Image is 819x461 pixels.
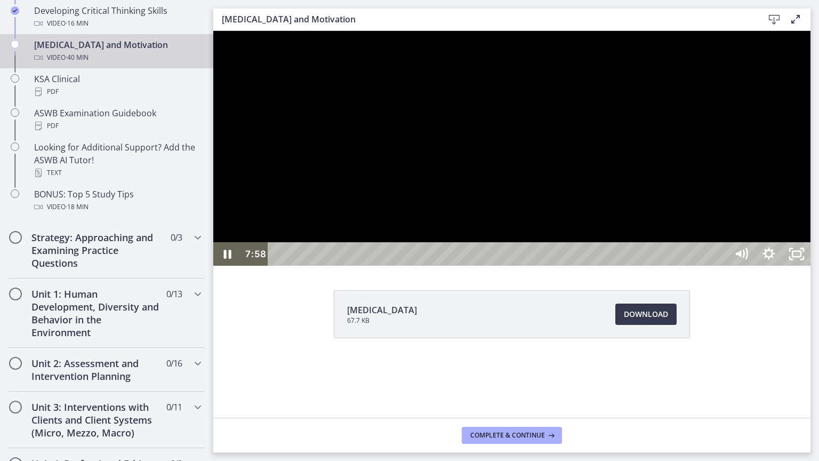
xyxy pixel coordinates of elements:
[34,201,200,213] div: Video
[34,166,200,179] div: Text
[34,188,200,213] div: BONUS: Top 5 Study Tips
[31,288,162,339] h2: Unit 1: Human Development, Diversity and Behavior in the Environment
[514,211,542,235] button: Mute
[542,211,569,235] button: Show settings menu
[166,357,182,370] span: 0 / 16
[569,211,597,235] button: Unfullscreen
[34,85,200,98] div: PDF
[171,231,182,244] span: 0 / 3
[347,316,417,325] span: 67.7 KB
[34,51,200,64] div: Video
[166,288,182,300] span: 0 / 13
[66,51,89,64] span: · 40 min
[624,308,668,321] span: Download
[34,17,200,30] div: Video
[462,427,562,444] button: Complete & continue
[34,120,200,132] div: PDF
[347,304,417,316] span: [MEDICAL_DATA]
[11,6,19,15] i: Completed
[66,201,89,213] span: · 18 min
[166,401,182,414] span: 0 / 11
[31,357,162,383] h2: Unit 2: Assessment and Intervention Planning
[34,38,200,64] div: [MEDICAL_DATA] and Motivation
[34,4,200,30] div: Developing Critical Thinking Skills
[66,17,89,30] span: · 16 min
[31,401,162,439] h2: Unit 3: Interventions with Clients and Client Systems (Micro, Mezzo, Macro)
[31,231,162,269] h2: Strategy: Approaching and Examining Practice Questions
[34,73,200,98] div: KSA Clinical
[213,31,810,266] iframe: Video Lesson
[615,304,677,325] a: Download
[222,13,746,26] h3: [MEDICAL_DATA] and Motivation
[470,431,545,440] span: Complete & continue
[34,141,200,179] div: Looking for Additional Support? Add the ASWB AI Tutor!
[34,107,200,132] div: ASWB Examination Guidebook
